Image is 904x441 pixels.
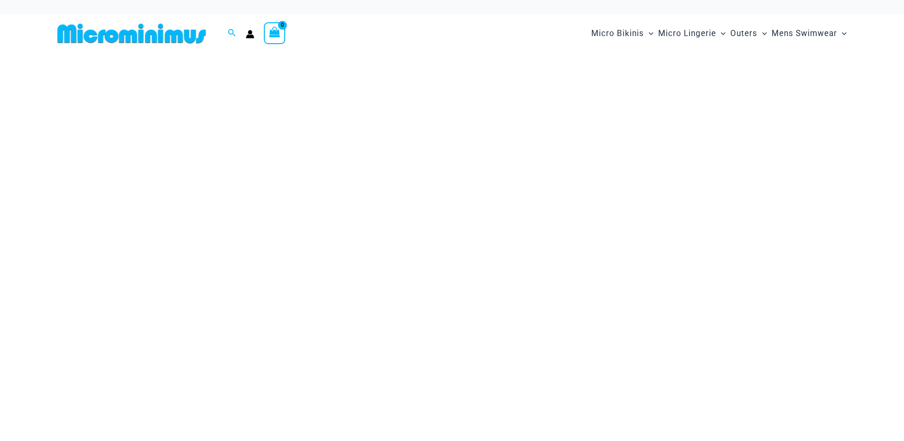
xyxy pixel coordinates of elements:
[658,21,716,46] span: Micro Lingerie
[769,19,849,48] a: Mens SwimwearMenu ToggleMenu Toggle
[228,28,236,39] a: Search icon link
[591,21,644,46] span: Micro Bikinis
[757,21,767,46] span: Menu Toggle
[54,23,210,44] img: MM SHOP LOGO FLAT
[264,22,286,44] a: View Shopping Cart, empty
[728,19,769,48] a: OutersMenu ToggleMenu Toggle
[730,21,757,46] span: Outers
[837,21,847,46] span: Menu Toggle
[772,21,837,46] span: Mens Swimwear
[246,30,254,38] a: Account icon link
[589,19,656,48] a: Micro BikinisMenu ToggleMenu Toggle
[656,19,728,48] a: Micro LingerieMenu ToggleMenu Toggle
[644,21,653,46] span: Menu Toggle
[587,18,851,49] nav: Site Navigation
[716,21,726,46] span: Menu Toggle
